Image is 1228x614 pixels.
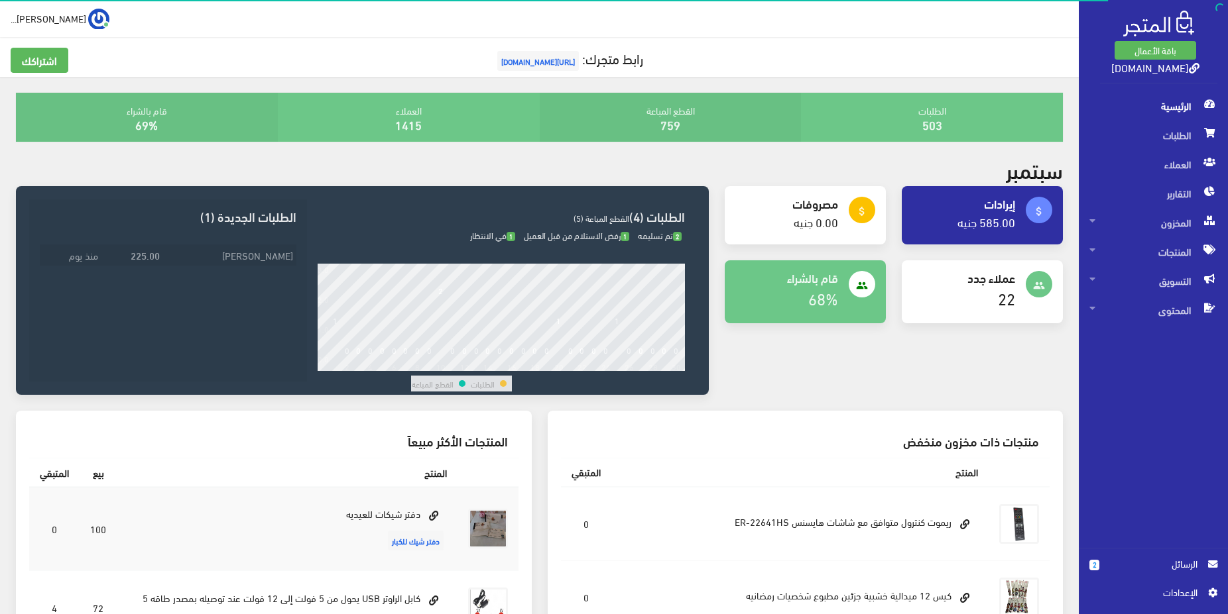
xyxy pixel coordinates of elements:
[117,487,458,571] td: دفتر شيكات للعيديه
[29,487,80,571] td: 0
[1079,179,1228,208] a: التقارير
[1079,295,1228,325] a: المحتوى
[648,362,658,371] div: 28
[621,232,629,242] span: 1
[561,458,611,486] th: المتبقي
[673,232,682,242] span: 2
[392,362,397,371] div: 6
[672,362,681,371] div: 30
[912,197,1015,210] h4: إيرادات
[135,113,158,135] a: 69%
[856,280,868,291] i: people
[611,458,989,486] th: المنتج
[11,10,86,26] span: [PERSON_NAME]...
[11,8,109,29] a: ... [PERSON_NAME]...
[318,210,685,223] h3: الطلبات (4)
[163,244,296,266] td: [PERSON_NAME]
[611,487,989,561] td: ريموت كنترول متوافق مع شاشات هايسنس ER-22641HS
[395,113,422,135] a: 1415
[40,210,296,223] h3: الطلبات الجديدة (1)
[1089,585,1217,606] a: اﻹعدادات
[80,458,117,487] th: بيع
[1079,237,1228,266] a: المنتجات
[507,232,515,242] span: 1
[1089,556,1217,585] a: 2 الرسائل
[1111,58,1199,77] a: [DOMAIN_NAME]
[1089,560,1099,570] span: 2
[1089,179,1217,208] span: التقارير
[574,210,629,226] span: القطع المباعة (5)
[912,271,1015,284] h4: عملاء جدد
[998,283,1015,312] a: 22
[470,227,515,243] span: في الانتظار
[922,113,942,135] a: 503
[794,211,838,232] a: 0.00 جنيه
[735,197,838,210] h4: مصروفات
[16,93,278,142] div: قام بالشراء
[1100,585,1197,599] span: اﻹعدادات
[1089,91,1217,121] span: الرئيسية
[1089,121,1217,150] span: الطلبات
[345,362,349,371] div: 2
[554,362,564,371] div: 20
[468,509,508,548] img: dftr-shykat-llaaydyh.jpg
[530,362,540,371] div: 18
[278,93,540,142] div: العملاء
[1079,150,1228,179] a: العملاء
[1033,280,1045,291] i: people
[483,362,493,371] div: 14
[1110,556,1197,571] span: الرسائل
[578,362,587,371] div: 22
[540,93,802,142] div: القطع المباعة
[1089,208,1217,237] span: المخزون
[1033,205,1045,217] i: attach_money
[524,227,629,243] span: رفض الاستلام من قبل العميل
[1089,266,1217,295] span: التسويق
[735,271,838,284] h4: قام بالشراء
[80,487,117,571] td: 100
[808,283,838,312] a: 68%
[11,48,68,73] a: اشتراكك
[856,205,868,217] i: attach_money
[494,46,643,70] a: رابط متجرك:[URL][DOMAIN_NAME]
[1115,41,1196,60] a: باقة الأعمال
[40,244,101,266] td: منذ يوم
[1123,11,1194,36] img: .
[999,504,1039,544] img: rymot-kntrol-lshashat-altlfaz-haysns-er-22641hs.jpg
[497,51,579,71] span: [URL][DOMAIN_NAME]
[660,113,680,135] a: 759
[411,376,454,391] td: القطع المباعة
[470,376,495,391] td: الطلبات
[117,458,458,487] th: المنتج
[572,435,1040,447] h3: منتجات ذات مخزون منخفض
[1079,91,1228,121] a: الرئيسية
[601,362,611,371] div: 24
[388,531,444,550] span: دفتر شيك للكبار
[561,487,611,561] td: 0
[131,248,160,262] strong: 225.00
[1089,150,1217,179] span: العملاء
[957,211,1015,232] a: 585.00 جنيه
[29,458,80,487] th: المتبقي
[625,362,634,371] div: 26
[436,362,446,371] div: 10
[460,362,469,371] div: 12
[1089,237,1217,266] span: المنتجات
[1079,208,1228,237] a: المخزون
[1006,158,1063,181] h2: سبتمبر
[1089,295,1217,325] span: المحتوى
[40,435,508,447] h3: المنتجات الأكثر مبيعاً
[638,227,682,243] span: تم تسليمه
[507,362,517,371] div: 16
[1079,121,1228,150] a: الطلبات
[801,93,1063,142] div: الطلبات
[88,9,109,30] img: ...
[415,362,420,371] div: 8
[368,362,373,371] div: 4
